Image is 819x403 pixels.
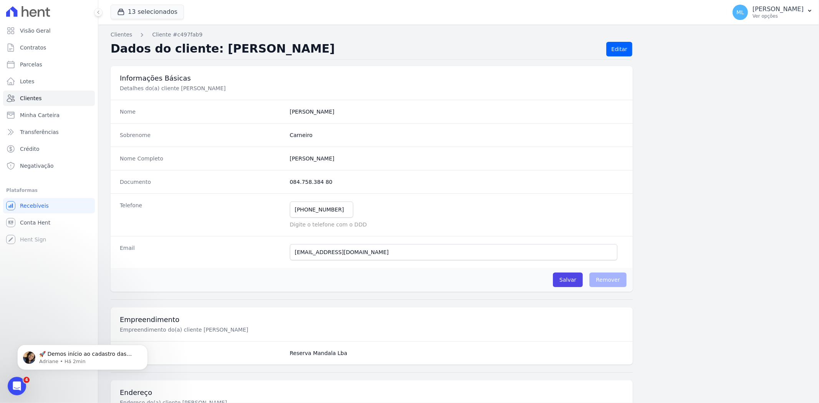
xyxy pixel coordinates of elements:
iframe: Intercom live chat [8,377,26,395]
span: ML [736,10,744,15]
span: 🚀 Demos início ao cadastro das Contas Digitais Arke! Iniciamos a abertura para clientes do modelo... [33,22,131,181]
a: Lotes [3,74,95,89]
a: Cliente #c497fab9 [152,31,202,39]
input: Salvar [553,273,583,287]
a: Negativação [3,158,95,173]
dt: Telefone [120,201,284,228]
h2: Dados do cliente: [PERSON_NAME] [111,42,600,56]
button: ML [PERSON_NAME] Ver opções [726,2,819,23]
dt: Documento [120,178,284,186]
span: Negativação [20,162,54,170]
span: 4 [23,377,30,383]
dd: [PERSON_NAME] [290,108,624,116]
dd: 084.758.384 80 [290,178,624,186]
a: Contratos [3,40,95,55]
h3: Informações Básicas [120,74,624,83]
p: Message from Adriane, sent Há 2min [33,30,132,36]
dd: Reserva Mandala Lba [290,349,624,357]
dt: Email [120,244,284,260]
a: Parcelas [3,57,95,72]
a: Clientes [3,91,95,106]
dt: Nome [120,349,284,357]
p: Empreendimento do(a) cliente [PERSON_NAME] [120,326,378,334]
h3: Endereço [120,388,624,397]
div: Plataformas [6,186,92,195]
a: Conta Hent [3,215,95,230]
a: Recebíveis [3,198,95,213]
span: Recebíveis [20,202,49,210]
span: Visão Geral [20,27,51,35]
dt: Nome [120,108,284,116]
span: Transferências [20,128,59,136]
a: Editar [606,42,632,56]
a: Clientes [111,31,132,39]
p: [PERSON_NAME] [753,5,804,13]
span: Parcelas [20,61,42,68]
dt: Nome Completo [120,155,284,162]
span: Clientes [20,94,41,102]
a: Transferências [3,124,95,140]
p: Detalhes do(a) cliente [PERSON_NAME] [120,84,378,92]
iframe: Intercom notifications mensagem [6,329,159,382]
span: Minha Carteira [20,111,60,119]
span: Lotes [20,78,35,85]
dt: Sobrenome [120,131,284,139]
p: Ver opções [753,13,804,19]
span: Crédito [20,145,40,153]
a: Visão Geral [3,23,95,38]
dd: Carneiro [290,131,624,139]
h3: Empreendimento [120,315,624,324]
span: Contratos [20,44,46,51]
dd: [PERSON_NAME] [290,155,624,162]
a: Crédito [3,141,95,157]
span: Conta Hent [20,219,50,226]
button: 13 selecionados [111,5,184,19]
p: Digite o telefone com o DDD [290,221,624,228]
span: Remover [589,273,627,287]
nav: Breadcrumb [111,31,807,39]
a: Minha Carteira [3,107,95,123]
